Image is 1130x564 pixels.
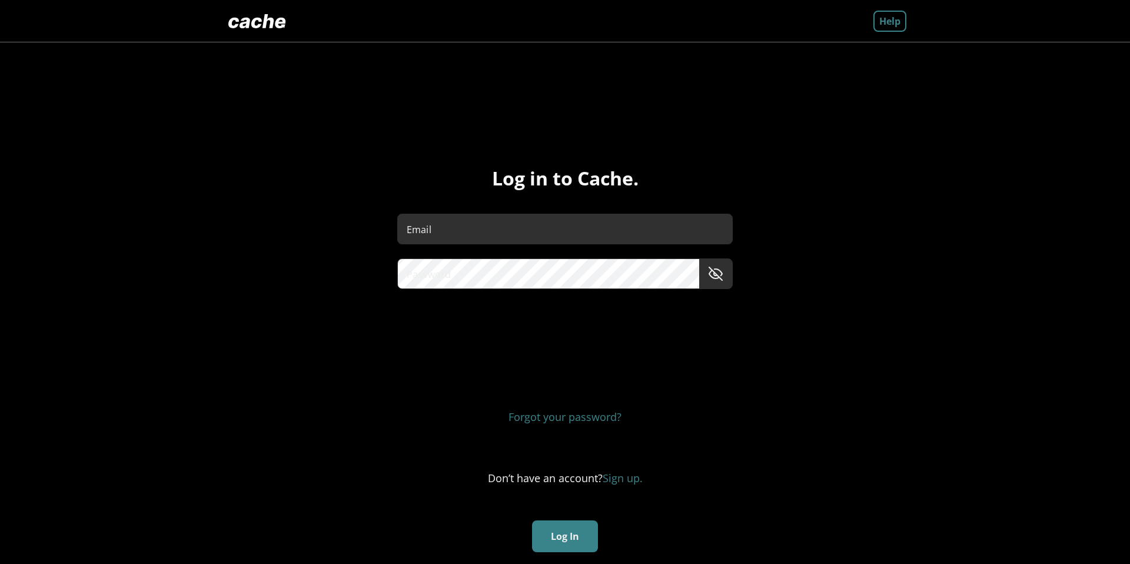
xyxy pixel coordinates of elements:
a: Sign up. [603,471,643,485]
img: Logo [224,9,291,33]
button: Log In [532,520,598,552]
div: Don’t have an account? [224,471,906,485]
div: Log in to Cache. [224,167,906,190]
a: Help [873,11,906,32]
a: Forgot your password? [508,410,621,424]
button: toggle password visibility [704,262,727,286]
